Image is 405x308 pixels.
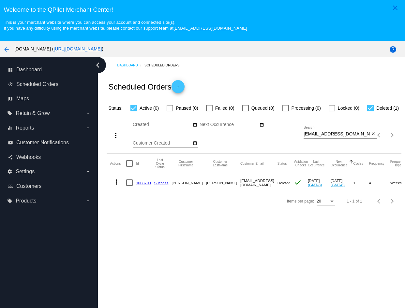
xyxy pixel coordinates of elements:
[16,183,41,189] span: Customers
[4,6,401,13] h3: Welcome to the QPilot Merchant Center!
[173,26,247,31] a: [EMAIL_ADDRESS][DOMAIN_NAME]
[386,195,399,208] button: Next page
[8,96,13,101] i: map
[240,173,277,192] mat-cell: [EMAIL_ADDRESS][DOMAIN_NAME]
[308,160,325,167] button: Change sorting for LastOccurrenceUtc
[8,152,91,162] a: share Webhooks
[133,122,191,127] input: Created
[7,169,12,174] i: settings
[294,154,308,173] mat-header-cell: Validation Checks
[277,161,287,165] button: Change sorting for Status
[338,104,359,112] span: Locked (0)
[353,161,363,165] button: Change sorting for Cycles
[369,161,384,165] button: Change sorting for Frequency
[8,79,91,90] a: update Scheduled Orders
[193,141,197,146] mat-icon: date_range
[144,60,185,70] a: Scheduled Orders
[206,173,240,192] mat-cell: [PERSON_NAME]
[140,104,159,112] span: Active (0)
[154,158,166,169] button: Change sorting for LastProcessingCycleId
[16,81,58,87] span: Scheduled Orders
[16,125,34,131] span: Reports
[240,161,263,165] button: Change sorting for CustomerEmail
[8,181,91,191] a: people_outline Customers
[133,141,191,146] input: Customer Created
[193,122,197,128] mat-icon: date_range
[172,173,206,192] mat-cell: [PERSON_NAME]
[172,160,200,167] button: Change sorting for CustomerFirstName
[353,173,369,192] mat-cell: 1
[7,125,12,131] i: equalizer
[16,96,29,102] span: Maps
[369,173,390,192] mat-cell: 4
[331,173,353,192] mat-cell: [DATE]
[391,4,399,12] mat-icon: close
[4,20,247,31] small: This is your merchant website where you can access your account and connected site(s). If you hav...
[308,183,322,187] a: (GMT-8)
[16,198,36,204] span: Products
[8,82,13,87] i: update
[85,169,91,174] i: arrow_drop_down
[331,183,345,187] a: (GMT-8)
[206,160,234,167] button: Change sorting for CustomerLastName
[8,155,13,160] i: share
[176,104,198,112] span: Paused (0)
[110,154,126,173] mat-header-cell: Actions
[53,46,102,51] a: [URL][DOMAIN_NAME]
[3,46,10,53] mat-icon: arrow_back
[14,46,103,51] span: [DOMAIN_NAME] ( )
[292,104,321,112] span: Processing (0)
[136,161,139,165] button: Change sorting for Id
[376,104,399,112] span: Deleted (1)
[251,104,275,112] span: Queued (0)
[7,111,12,116] i: local_offer
[8,137,91,148] a: email Customer Notifications
[8,67,13,72] i: dashboard
[277,181,291,185] span: Deleted
[108,105,123,111] span: Status:
[16,154,41,160] span: Webhooks
[371,132,376,137] mat-icon: close
[16,169,35,175] span: Settings
[85,198,91,203] i: arrow_drop_down
[215,104,234,112] span: Failed (0)
[260,122,264,128] mat-icon: date_range
[308,173,331,192] mat-cell: [DATE]
[117,60,144,70] a: Dashboard
[8,140,13,145] i: email
[7,198,12,203] i: local_offer
[304,132,370,137] input: Search
[373,129,386,142] button: Previous page
[287,199,314,203] div: Items per page:
[370,131,377,137] button: Clear
[16,110,50,116] span: Retain & Grow
[8,184,13,189] i: people_outline
[108,80,184,93] h2: Scheduled Orders
[317,199,321,203] span: 20
[347,199,362,203] div: 1 - 1 of 1
[8,64,91,75] a: dashboard Dashboard
[85,111,91,116] i: arrow_drop_down
[331,160,348,167] button: Change sorting for NextOccurrenceUtc
[85,125,91,131] i: arrow_drop_down
[154,181,169,185] a: Success
[317,199,335,204] mat-select: Items per page:
[386,129,399,142] button: Next page
[16,140,69,146] span: Customer Notifications
[294,178,302,186] mat-icon: check
[373,195,386,208] button: Previous page
[200,122,258,127] input: Next Occurrence
[389,46,397,53] mat-icon: help
[112,178,120,186] mat-icon: more_vert
[112,132,120,139] mat-icon: more_vert
[93,60,103,70] i: chevron_left
[174,85,182,92] mat-icon: add
[136,181,151,185] a: 1008700
[16,67,42,73] span: Dashboard
[8,93,91,104] a: map Maps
